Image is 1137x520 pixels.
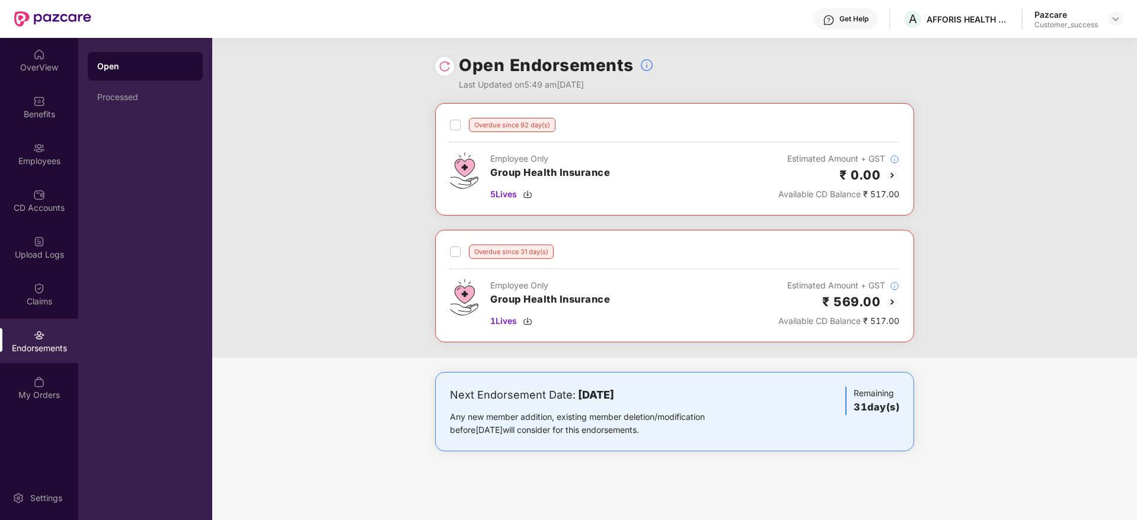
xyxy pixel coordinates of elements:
[578,389,614,401] b: [DATE]
[450,387,742,403] div: Next Endorsement Date:
[33,189,45,201] img: svg+xml;base64,PHN2ZyBpZD0iQ0RfQWNjb3VudHMiIGRhdGEtbmFtZT0iQ0QgQWNjb3VudHMiIHhtbG5zPSJodHRwOi8vd3...
[459,78,654,91] div: Last Updated on 5:49 am[DATE]
[450,410,742,436] div: Any new member addition, existing member deletion/modification before [DATE] will consider for th...
[490,314,517,328] span: 1 Lives
[927,14,1010,25] div: AFFORIS HEALTH TECHNOLOGIES PRIVATE LIMITED
[822,292,880,312] h2: ₹ 569.00
[490,165,610,181] h3: Group Health Insurance
[778,316,861,326] span: Available CD Balance
[778,279,899,292] div: Estimated Amount + GST
[469,118,555,132] div: Overdue since 92 day(s)
[33,283,45,294] img: svg+xml;base64,PHN2ZyBpZD0iQ2xhaW0iIHhtbG5zPSJodHRwOi8vd3d3LnczLm9yZy8yMDAwL3N2ZyIgd2lkdGg9IjIwIi...
[33,329,45,341] img: svg+xml;base64,PHN2ZyBpZD0iRW5kb3JzZW1lbnRzIiB4bWxucz0iaHR0cDovL3d3dy53My5vcmcvMjAwMC9zdmciIHdpZH...
[14,11,91,27] img: New Pazcare Logo
[33,49,45,60] img: svg+xml;base64,PHN2ZyBpZD0iSG9tZSIgeG1sbnM9Imh0dHA6Ly93d3cudzMub3JnLzIwMDAvc3ZnIiB3aWR0aD0iMjAiIG...
[12,492,24,504] img: svg+xml;base64,PHN2ZyBpZD0iU2V0dGluZy0yMHgyMCIgeG1sbnM9Imh0dHA6Ly93d3cudzMub3JnLzIwMDAvc3ZnIiB3aW...
[33,236,45,248] img: svg+xml;base64,PHN2ZyBpZD0iVXBsb2FkX0xvZ3MiIGRhdGEtbmFtZT0iVXBsb2FkIExvZ3MiIHhtbG5zPSJodHRwOi8vd3...
[27,492,66,504] div: Settings
[97,92,193,102] div: Processed
[778,314,899,328] div: ₹ 517.00
[490,152,610,165] div: Employee Only
[450,152,478,189] img: svg+xml;base64,PHN2ZyB4bWxucz0iaHR0cDovL3d3dy53My5vcmcvMjAwMC9zdmciIHdpZHRoPSI0Ny43MTQiIGhlaWdodD...
[640,58,654,72] img: svg+xml;base64,PHN2ZyBpZD0iSW5mb18tXzMyeDMyIiBkYXRhLW5hbWU9IkluZm8gLSAzMngzMiIgeG1sbnM9Imh0dHA6Ly...
[890,155,899,164] img: svg+xml;base64,PHN2ZyBpZD0iSW5mb18tXzMyeDMyIiBkYXRhLW5hbWU9IkluZm8gLSAzMngzMiIgeG1sbnM9Imh0dHA6Ly...
[469,245,554,259] div: Overdue since 31 day(s)
[459,52,634,78] h1: Open Endorsements
[97,60,193,72] div: Open
[778,188,899,201] div: ₹ 517.00
[823,14,835,26] img: svg+xml;base64,PHN2ZyBpZD0iSGVscC0zMngzMiIgeG1sbnM9Imh0dHA6Ly93d3cudzMub3JnLzIwMDAvc3ZnIiB3aWR0aD...
[885,295,899,309] img: svg+xml;base64,PHN2ZyBpZD0iQmFjay0yMHgyMCIgeG1sbnM9Imh0dHA6Ly93d3cudzMub3JnLzIwMDAvc3ZnIiB3aWR0aD...
[523,316,532,326] img: svg+xml;base64,PHN2ZyBpZD0iRG93bmxvYWQtMzJ4MzIiIHhtbG5zPSJodHRwOi8vd3d3LnczLm9yZy8yMDAwL3N2ZyIgd2...
[439,60,451,72] img: svg+xml;base64,PHN2ZyBpZD0iUmVsb2FkLTMyeDMyIiB4bWxucz0iaHR0cDovL3d3dy53My5vcmcvMjAwMC9zdmciIHdpZH...
[490,292,610,307] h3: Group Health Insurance
[450,279,478,316] img: svg+xml;base64,PHN2ZyB4bWxucz0iaHR0cDovL3d3dy53My5vcmcvMjAwMC9zdmciIHdpZHRoPSI0Ny43MTQiIGhlaWdodD...
[33,95,45,107] img: svg+xml;base64,PHN2ZyBpZD0iQmVuZWZpdHMiIHhtbG5zPSJodHRwOi8vd3d3LnczLm9yZy8yMDAwL3N2ZyIgd2lkdGg9Ij...
[33,376,45,388] img: svg+xml;base64,PHN2ZyBpZD0iTXlfT3JkZXJzIiBkYXRhLW5hbWU9Ik15IE9yZGVycyIgeG1sbnM9Imh0dHA6Ly93d3cudz...
[1034,20,1098,30] div: Customer_success
[778,152,899,165] div: Estimated Amount + GST
[1034,9,1098,20] div: Pazcare
[490,279,610,292] div: Employee Only
[890,281,899,291] img: svg+xml;base64,PHN2ZyBpZD0iSW5mb18tXzMyeDMyIiBkYXRhLW5hbWU9IkluZm8gLSAzMngzMiIgeG1sbnM9Imh0dHA6Ly...
[1111,14,1120,24] img: svg+xml;base64,PHN2ZyBpZD0iRHJvcGRvd24tMzJ4MzIiIHhtbG5zPSJodHRwOi8vd3d3LnczLm9yZy8yMDAwL3N2ZyIgd2...
[854,400,899,415] h3: 31 day(s)
[523,190,532,199] img: svg+xml;base64,PHN2ZyBpZD0iRG93bmxvYWQtMzJ4MzIiIHhtbG5zPSJodHRwOi8vd3d3LnczLm9yZy8yMDAwL3N2ZyIgd2...
[839,165,880,185] h2: ₹ 0.00
[885,168,899,182] img: svg+xml;base64,PHN2ZyBpZD0iQmFjay0yMHgyMCIgeG1sbnM9Imh0dHA6Ly93d3cudzMub3JnLzIwMDAvc3ZnIiB3aWR0aD...
[845,387,899,415] div: Remaining
[839,14,868,24] div: Get Help
[490,188,517,201] span: 5 Lives
[778,189,861,199] span: Available CD Balance
[33,142,45,154] img: svg+xml;base64,PHN2ZyBpZD0iRW1wbG95ZWVzIiB4bWxucz0iaHR0cDovL3d3dy53My5vcmcvMjAwMC9zdmciIHdpZHRoPS...
[909,12,917,26] span: A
